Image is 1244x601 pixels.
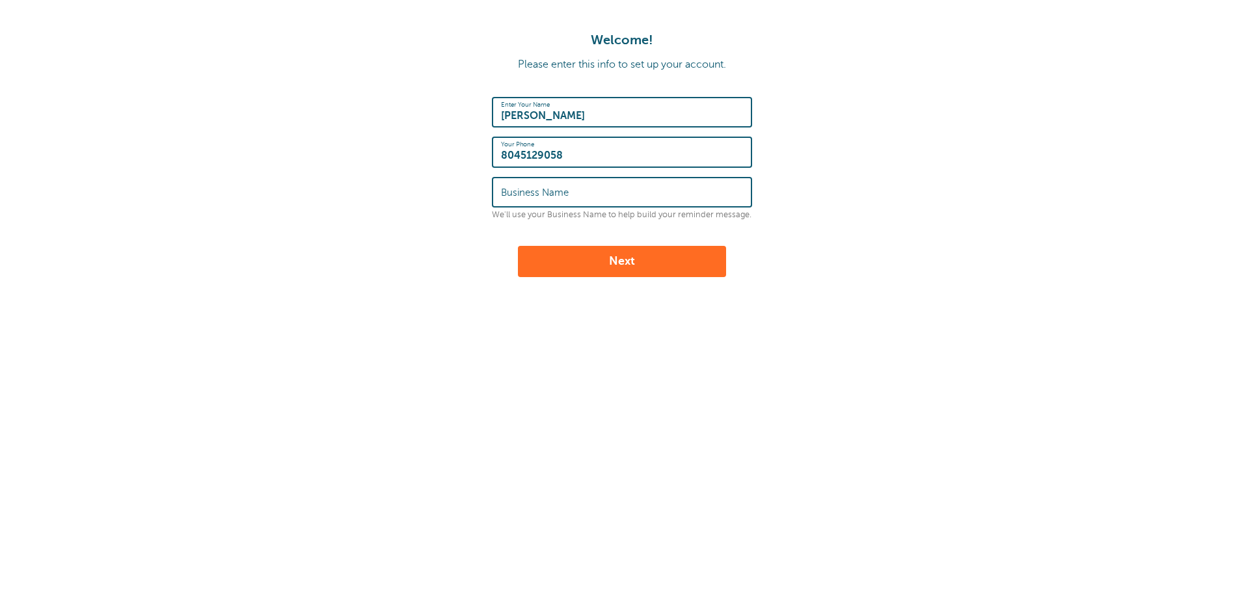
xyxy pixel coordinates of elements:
label: Enter Your Name [501,101,550,109]
button: Next [518,246,726,277]
p: Please enter this info to set up your account. [13,59,1231,71]
p: We'll use your Business Name to help build your reminder message. [492,210,752,220]
label: Business Name [501,187,569,198]
label: Your Phone [501,140,534,148]
h1: Welcome! [13,33,1231,48]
